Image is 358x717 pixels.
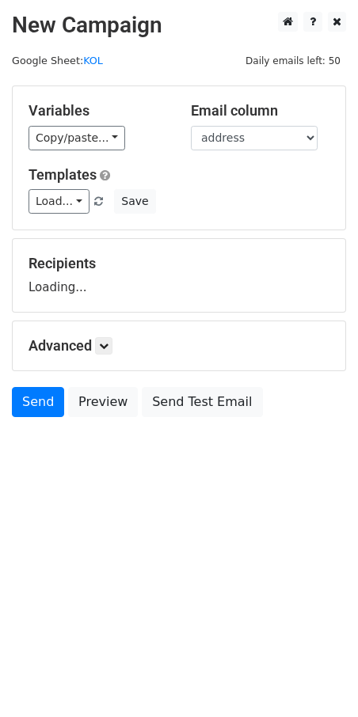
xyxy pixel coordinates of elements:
a: Daily emails left: 50 [240,55,346,66]
a: Templates [29,166,97,183]
h5: Recipients [29,255,329,272]
h2: New Campaign [12,12,346,39]
button: Save [114,189,155,214]
div: Loading... [29,255,329,296]
a: Send [12,387,64,417]
a: Preview [68,387,138,417]
h5: Email column [191,102,329,119]
span: Daily emails left: 50 [240,52,346,70]
a: Copy/paste... [29,126,125,150]
a: Load... [29,189,89,214]
a: KOL [83,55,103,66]
h5: Advanced [29,337,329,355]
small: Google Sheet: [12,55,103,66]
a: Send Test Email [142,387,262,417]
h5: Variables [29,102,167,119]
